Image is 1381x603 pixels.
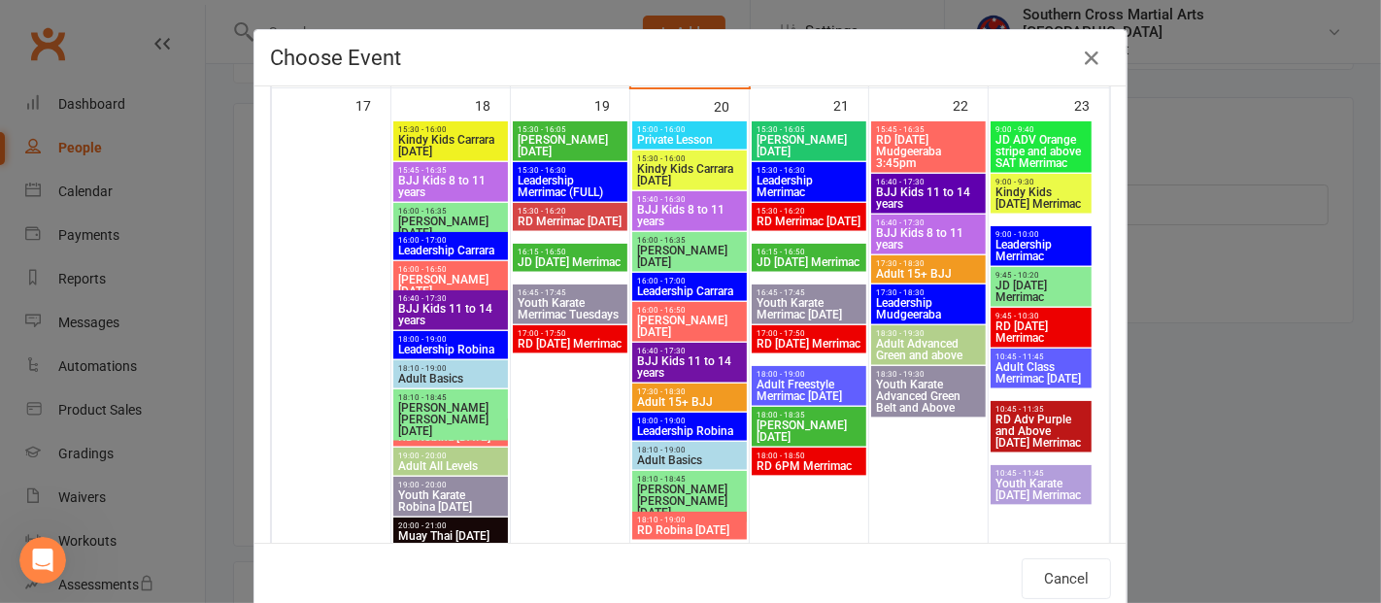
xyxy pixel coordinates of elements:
span: [PERSON_NAME] [DATE] [756,134,862,157]
span: 9:00 - 9:40 [994,125,1089,134]
span: Leadership Merrimac [994,239,1089,262]
div: Southern says… [16,40,373,193]
span: 16:40 - 17:30 [875,218,982,227]
button: Send a message… [333,447,364,478]
a: [EMAIL_ADDRESS][DOMAIN_NAME] [119,250,357,265]
span: 15:40 - 16:30 [636,195,743,204]
span: Youth Karate [DATE] Merrimac [994,478,1089,501]
span: Youth Karate Robina [DATE] [397,489,504,513]
span: 16:00 - 17:00 [636,277,743,285]
span: 19:00 - 20:00 [397,481,504,489]
span: 16:00 - 16:35 [636,236,743,245]
button: Gif picker [61,454,77,470]
span: 15:45 - 16:35 [875,125,982,134]
span: BJJ Kids 8 to 11 years [875,227,982,251]
span: 10:45 - 11:45 [994,352,1089,361]
span: [PERSON_NAME] [PERSON_NAME] [DATE] [636,484,743,519]
span: Kindy Kids Carrara [DATE] [636,163,743,186]
span: 20:00 - 21:00 [397,521,504,530]
div: Southern says… [16,193,373,238]
span: 9:45 - 10:20 [994,271,1089,280]
span: Leadership Carrara [397,245,504,256]
span: 18:30 - 19:30 [875,370,982,379]
a: [EMAIL_ADDRESS][DOMAIN_NAME] [31,372,269,387]
span: BJJ Kids 11 to 14 years [397,303,504,326]
span: BJJ Kids 11 to 14 years [636,355,743,379]
span: 18:00 - 18:35 [756,411,862,419]
div: OK It seems that it is just the one this morning a 0758 confirming her trail booking purchase was... [70,40,373,178]
span: Youth Karate Merrimac [DATE] [756,297,862,320]
span: 16:00 - 17:00 [397,236,504,245]
span: 17:30 - 18:30 [875,288,982,297]
button: Cancel [1022,558,1111,599]
div: 21 [833,88,868,120]
div: 17 [355,88,390,120]
span: 18:10 - 18:45 [636,475,743,484]
span: RD Robina [DATE] [397,431,504,443]
button: Home [339,8,376,45]
span: JD ADV Orange stripe and above SAT Merrimac [994,134,1089,169]
span: 16:15 - 16:50 [756,248,862,256]
div: Southern says… [16,237,373,333]
span: 19:00 - 20:00 [397,452,504,460]
span: 15:30 - 16:20 [517,207,623,216]
div: Here are 2 more [247,205,357,224]
span: Private Lesson [636,134,743,146]
span: 15:45 - 16:35 [397,166,504,175]
span: 16:45 - 17:45 [756,288,862,297]
span: 16:40 - 17:30 [636,347,743,355]
div: Here are 2 more [231,193,373,236]
span: 18:10 - 18:45 [397,393,504,402]
span: 16:00 - 16:50 [397,265,504,274]
span: Leadership Merrimac [756,175,862,198]
span: [PERSON_NAME] [DATE] [636,315,743,338]
span: 15:30 - 16:20 [756,207,862,216]
button: go back [13,8,50,45]
span: Youth Karate Merrimac Tuesdays [517,297,623,320]
span: Adult Advanced Green and above [875,338,982,361]
div: 23 [1074,88,1109,120]
span: Adult 15+ BJJ [875,268,982,280]
span: BJJ Kids 11 to 14 years [875,186,982,210]
span: 15:30 - 16:05 [517,125,623,134]
span: 18:00 - 18:50 [756,452,862,460]
span: Leadership Robina [397,344,504,355]
div: 22 [953,88,988,120]
div: ​ [119,249,357,306]
span: 16:45 - 17:45 [517,288,623,297]
span: 18:00 - 19:00 [636,417,743,425]
span: 15:30 - 16:00 [397,125,504,134]
span: [PERSON_NAME] [DATE] [636,245,743,268]
span: 18:00 - 19:00 [756,370,862,379]
span: BJJ Kids 8 to 11 years [636,204,743,227]
span: Leadership Carrara [636,285,743,297]
div: [EMAIL_ADDRESS][DOMAIN_NAME][EMAIL_ADDRESS][DOMAIN_NAME]​ [104,237,373,318]
span: 10:45 - 11:45 [994,469,1089,478]
span: Youth Karate Advanced Green Belt and Above [875,379,982,414]
span: [PERSON_NAME] [DATE] [397,274,504,297]
span: 17:00 - 17:50 [756,329,862,338]
div: OK It seems that it is just the one this morning a 0758 confirming her trail booking purchase was... [85,51,357,166]
h4: Choose Event [270,46,1111,70]
span: 9:45 - 10:30 [994,312,1089,320]
span: 16:00 - 16:35 [397,207,504,216]
div: 19 [594,88,629,120]
div: Profile image for Jia [55,11,86,42]
span: RD Merrimac [DATE] [517,216,623,227]
span: RD Robina [DATE] [636,524,743,536]
span: RD [DATE] Merrimac [756,338,862,350]
span: RD Merrimac [DATE] [756,216,862,227]
span: 18:10 - 19:00 [636,446,743,454]
span: 15:00 - 16:00 [636,125,743,134]
span: [PERSON_NAME] [DATE] [397,216,504,239]
span: RD Adv Purple and Above [DATE] Merrimac [994,414,1089,449]
span: Kindy Kids [DATE] Merrimac [994,186,1089,210]
span: RD [DATE] Mudgeeraba 3:45pm [875,134,982,169]
span: [PERSON_NAME] [DATE] [756,419,862,443]
iframe: Intercom live chat [19,537,66,584]
span: 17:30 - 18:30 [875,259,982,268]
button: Emoji picker [30,454,46,470]
span: 16:00 - 16:50 [636,306,743,315]
span: [PERSON_NAME] [PERSON_NAME] [DATE] [397,402,504,437]
span: Adult Basics [636,454,743,466]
